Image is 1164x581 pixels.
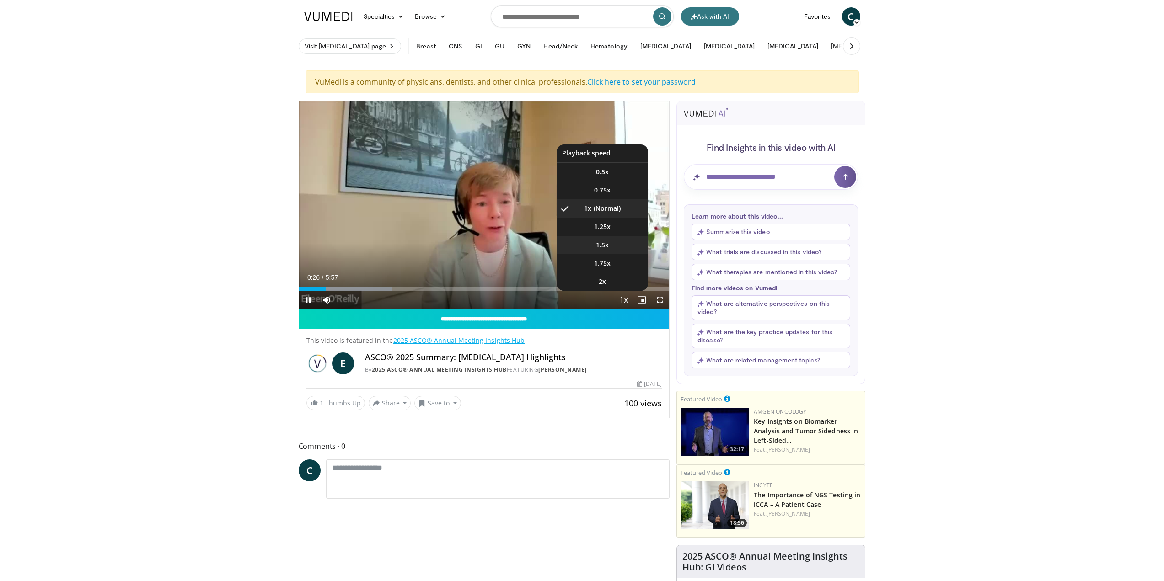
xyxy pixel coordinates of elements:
button: Enable picture-in-picture mode [633,291,651,309]
img: vumedi-ai-logo.svg [684,107,729,117]
img: 6827cc40-db74-4ebb-97c5-13e529cfd6fb.png.150x105_q85_crop-smart_upscale.png [681,481,749,529]
button: CNS [443,37,468,55]
img: 2025 ASCO® Annual Meeting Insights Hub [306,352,328,374]
button: Breast [411,37,441,55]
button: Summarize this video [692,224,850,240]
a: [PERSON_NAME] [767,446,810,453]
a: The Importance of NGS Testing in iCCA – A Patient Case [754,490,860,509]
video-js: Video Player [299,101,670,309]
button: Share [369,396,411,410]
button: GYN [512,37,536,55]
button: [MEDICAL_DATA] [698,37,760,55]
a: 32:17 [681,408,749,456]
a: Browse [409,7,451,26]
a: 2025 ASCO® Annual Meeting Insights Hub [372,366,507,373]
button: [MEDICAL_DATA] [762,37,824,55]
h4: 2025 ASCO® Annual Meeting Insights Hub: GI Videos [682,551,859,573]
a: Key Insights on Biomarker Analysis and Tumor Sidedness in Left-Sided… [754,417,858,445]
span: 1 [320,399,323,407]
p: Find more videos on Vumedi [692,284,850,292]
a: C [299,459,321,481]
a: E [332,352,354,374]
button: Save to [414,396,461,410]
button: Playback Rate [614,291,633,309]
div: Feat. [754,510,861,518]
div: By FEATURING [365,366,662,374]
input: Question for AI [684,164,858,190]
button: What are related management topics? [692,352,850,368]
span: Comments 0 [299,440,670,452]
button: GI [470,37,488,55]
h4: ASCO® 2025 Summary: [MEDICAL_DATA] Highlights [365,352,662,362]
a: Favorites [799,7,837,26]
a: Visit [MEDICAL_DATA] page [299,38,402,54]
div: [DATE] [637,380,662,388]
span: 0.5x [596,167,609,176]
span: / [322,274,324,281]
button: Fullscreen [651,291,669,309]
a: Amgen Oncology [754,408,806,416]
a: Incyte [754,481,773,489]
span: 5:57 [326,274,338,281]
button: [MEDICAL_DATA] [826,37,887,55]
a: Click here to set your password [587,77,696,87]
h4: Find Insights in this video with AI [684,141,858,153]
button: What are the key practice updates for this disease? [692,324,850,348]
button: What are alternative perspectives on this video? [692,295,850,320]
a: 1 Thumbs Up [306,396,365,410]
button: GU [489,37,510,55]
span: 2x [599,277,606,286]
button: What therapies are mentioned in this video? [692,264,850,280]
a: [PERSON_NAME] [767,510,810,517]
span: 0:26 [307,274,320,281]
span: 1.25x [594,222,611,231]
button: What trials are discussed in this video? [692,244,850,260]
small: Featured Video [681,469,722,477]
img: VuMedi Logo [304,12,353,21]
div: Progress Bar [299,287,670,291]
a: 18:56 [681,481,749,529]
div: Feat. [754,446,861,454]
a: Specialties [358,7,410,26]
a: 2025 ASCO® Annual Meeting Insights Hub [393,336,525,345]
p: This video is featured in the [306,336,662,345]
span: 1.75x [594,259,611,268]
span: 18:56 [727,519,747,527]
button: [MEDICAL_DATA] [635,37,697,55]
button: Head/Neck [538,37,583,55]
span: 0.75x [594,186,611,195]
a: C [842,7,860,26]
input: Search topics, interventions [491,5,674,27]
div: VuMedi is a community of physicians, dentists, and other clinical professionals. [306,70,859,93]
p: Learn more about this video... [692,212,850,220]
a: [PERSON_NAME] [538,366,587,373]
span: 32:17 [727,445,747,453]
span: 1x [584,204,591,213]
button: Hematology [585,37,633,55]
span: 100 views [624,398,662,409]
button: Ask with AI [681,7,739,26]
small: Featured Video [681,395,722,403]
img: 5ecd434b-3529-46b9-a096-7519503420a4.png.150x105_q85_crop-smart_upscale.jpg [681,408,749,456]
button: Mute [317,291,336,309]
span: 1.5x [596,240,609,250]
button: Pause [299,291,317,309]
